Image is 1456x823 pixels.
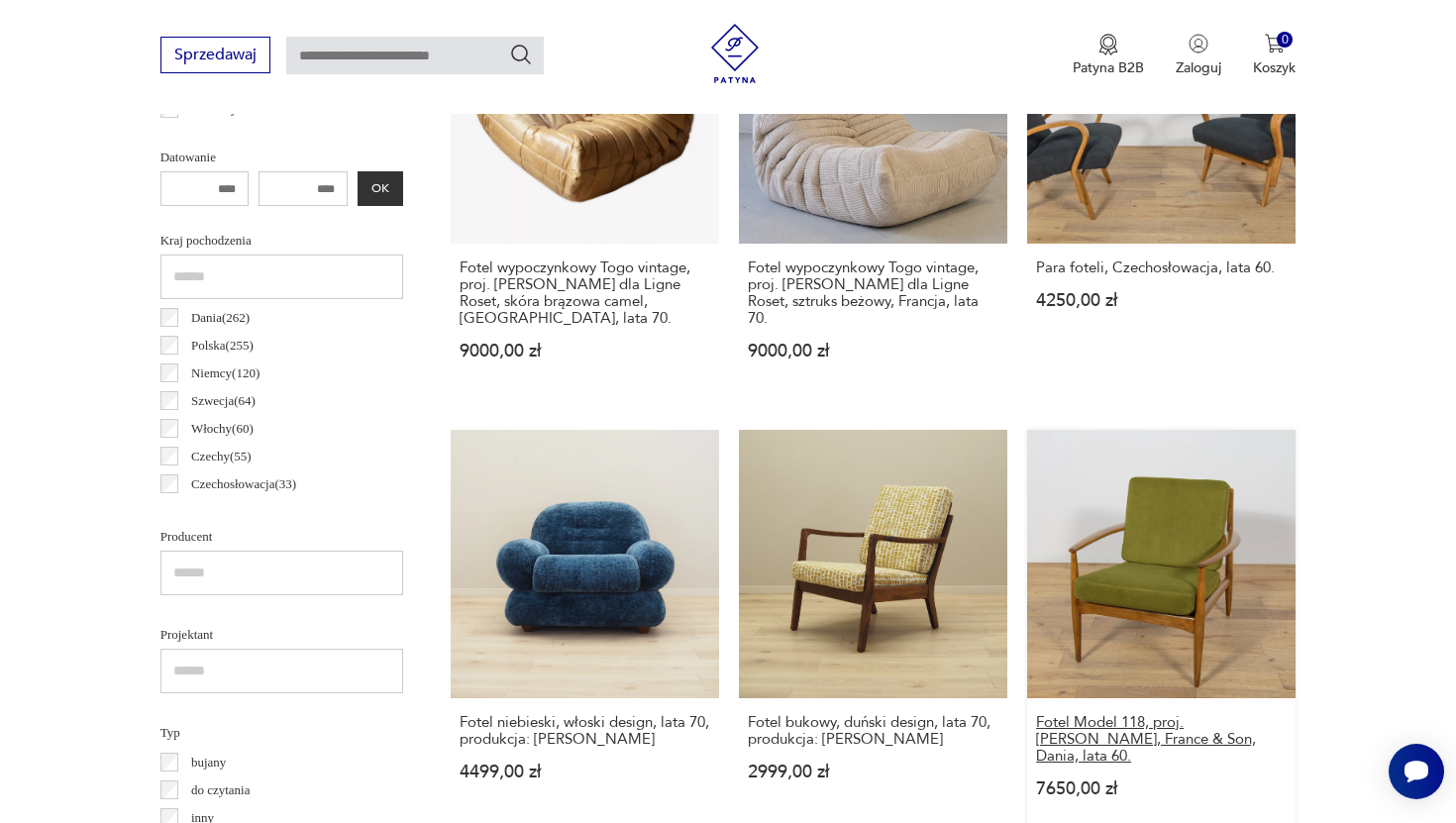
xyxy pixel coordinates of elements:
[160,526,403,548] p: Producent
[160,722,403,744] p: Typ
[1073,34,1144,77] button: Patyna B2B
[1176,34,1221,77] button: Zaloguj
[748,259,998,327] h3: Fotel wypoczynkowy Togo vintage, proj. [PERSON_NAME] dla Ligne Roset, sztruks beżowy, Francja, la...
[160,147,403,168] p: Datowanie
[509,43,533,66] button: Szukaj
[460,714,710,748] h3: Fotel niebieski, włoski design, lata 70, produkcja: [PERSON_NAME]
[460,259,710,327] h3: Fotel wypoczynkowy Togo vintage, proj. [PERSON_NAME] dla Ligne Roset, skóra brązowa camel, [GEOGR...
[748,343,998,360] p: 9000,00 zł
[1189,34,1208,53] img: Ikonka użytkownika
[1253,58,1296,77] p: Koszyk
[1073,34,1144,77] a: Ikona medaluPatyna B2B
[191,501,263,523] p: Norwegia ( 26 )
[160,37,270,73] button: Sprzedawaj
[191,362,260,384] p: Niemcy ( 120 )
[1265,34,1285,53] img: Ikona koszyka
[1098,34,1118,55] img: Ikona medalu
[191,418,254,440] p: Włochy ( 60 )
[358,171,403,206] button: OK
[460,343,710,360] p: 9000,00 zł
[191,307,250,329] p: Dania ( 262 )
[160,230,403,252] p: Kraj pochodzenia
[191,752,226,773] p: bujany
[1277,32,1294,49] div: 0
[748,714,998,748] h3: Fotel bukowy, duński design, lata 70, produkcja: [PERSON_NAME]
[191,473,296,495] p: Czechosłowacja ( 33 )
[191,446,252,467] p: Czechy ( 55 )
[1389,744,1444,799] iframe: Smartsupp widget button
[191,779,251,801] p: do czytania
[191,335,254,357] p: Polska ( 255 )
[191,390,256,412] p: Szwecja ( 64 )
[160,624,403,646] p: Projektant
[1036,780,1287,797] p: 7650,00 zł
[1036,292,1287,309] p: 4250,00 zł
[1253,34,1296,77] button: 0Koszyk
[460,764,710,780] p: 4499,00 zł
[1036,259,1287,276] h3: Para foteli, Czechosłowacja, lata 60.
[1176,58,1221,77] p: Zaloguj
[1036,714,1287,765] h3: Fotel Model 118, proj. [PERSON_NAME], France & Son, Dania, lata 60.
[705,24,765,83] img: Patyna - sklep z meblami i dekoracjami vintage
[160,50,270,63] a: Sprzedawaj
[748,764,998,780] p: 2999,00 zł
[1073,58,1144,77] p: Patyna B2B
